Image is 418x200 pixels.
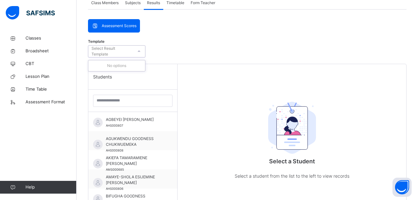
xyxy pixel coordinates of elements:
[26,99,77,105] span: Assessment Format
[93,118,103,127] img: default.svg
[93,178,103,188] img: default.svg
[26,184,76,190] span: Help
[26,86,77,93] span: Time Table
[88,39,105,44] span: Template
[93,159,103,168] img: default.svg
[235,85,349,98] div: Select a Student
[235,172,349,180] p: Select a student from the list to the left to view records
[102,23,136,29] span: Assessment Scores
[106,174,163,186] span: AMAYE-SHOLA ESIJEMINE [PERSON_NAME]
[93,140,103,149] img: default.svg
[93,73,112,80] span: Students
[235,157,349,166] p: Select a Student
[26,61,77,67] span: CBT
[88,60,145,71] div: No options
[106,117,163,122] span: AGBEYEI [PERSON_NAME]
[106,187,123,190] span: AHS000806
[92,45,132,57] div: Select Result Template
[26,35,77,41] span: Classes
[106,124,123,127] span: AHS000807
[106,149,123,152] span: AHS000808
[392,178,412,197] button: Open asap
[6,6,55,19] img: safsims
[26,48,77,54] span: Broadsheet
[26,73,77,80] span: Lesson Plan
[106,136,163,147] span: AGUKWENDU GOODNESS CHUKWUEMEKA
[106,193,163,199] span: BIFUGHA GOODNESS
[268,102,316,154] img: student.207b5acb3037b72b59086e8b1a17b1d0.svg
[106,168,124,171] span: AMS000685
[106,155,163,167] span: AKIEFA TAMARAMIENE [PERSON_NAME]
